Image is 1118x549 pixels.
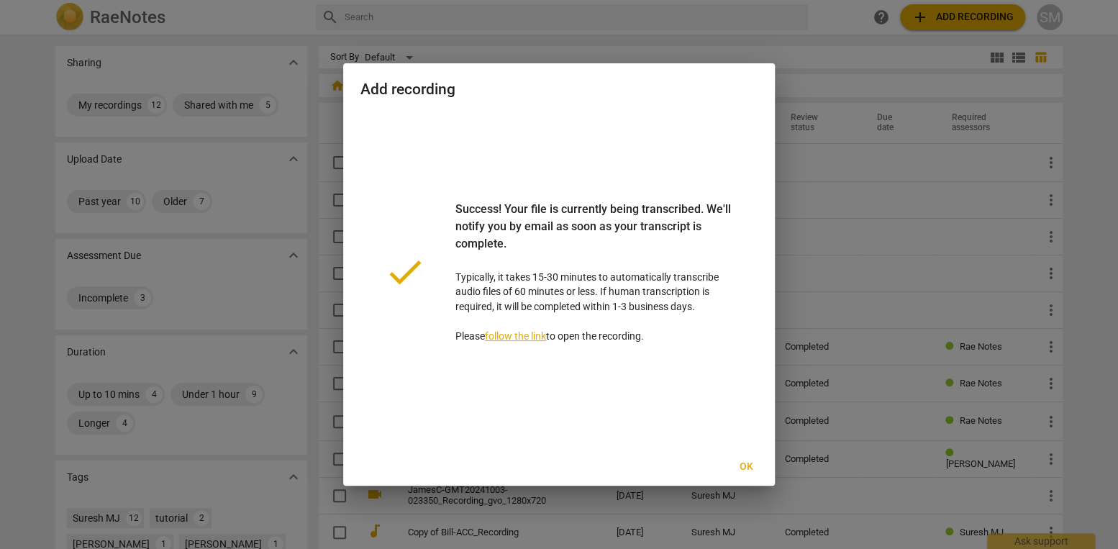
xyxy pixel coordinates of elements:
[485,330,546,342] a: follow the link
[383,250,427,294] span: done
[455,201,735,270] div: Success! Your file is currently being transcribed. We'll notify you by email as soon as your tran...
[360,81,758,99] h2: Add recording
[455,201,735,344] p: Typically, it takes 15-30 minutes to automatically transcribe audio files of 60 minutes or less. ...
[735,460,758,474] span: Ok
[723,454,769,480] button: Ok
